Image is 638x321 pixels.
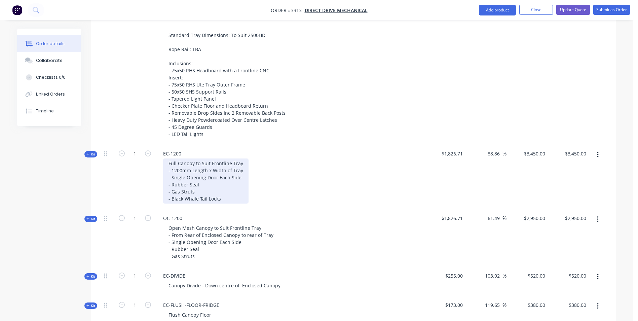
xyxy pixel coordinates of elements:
[502,214,506,222] span: %
[17,69,81,86] button: Checklists 0/0
[158,271,191,281] div: EC-DIVIDE
[84,151,97,157] div: Kit
[163,223,279,261] div: Open Mesh Canopy to Suit Frontline Tray - From Rear of Enclosed Canopy to rear of Tray - Single O...
[86,216,95,221] span: Kit
[427,272,463,279] span: $255.00
[593,5,630,15] button: Submit as Order
[36,74,66,80] div: Checklists 0/0
[502,272,506,280] span: %
[427,301,463,309] span: $173.00
[36,58,63,64] div: Collaborate
[84,216,97,222] div: Kit
[17,52,81,69] button: Collaborate
[36,91,65,97] div: Linked Orders
[163,281,286,290] div: Canopy Divide - Down centre of Enclosed Canopy
[17,35,81,52] button: Order details
[271,7,305,13] span: Order #3313 -
[158,149,187,158] div: EC-1200
[163,158,249,204] div: Full Canopy to Suit Frontline Tray - 1200mm Length x Width of Tray - Single Opening Door Each Sid...
[84,273,97,280] div: Kit
[17,103,81,119] button: Timeline
[556,5,590,15] button: Update Quote
[519,5,553,15] button: Close
[158,213,188,223] div: OC-1200
[427,150,463,157] span: $1,826.71
[36,41,65,47] div: Order details
[84,302,97,309] div: Kit
[17,86,81,103] button: Linked Orders
[427,215,463,222] span: $1,826.71
[12,5,22,15] img: Factory
[158,300,225,310] div: EC-FLUSH-FLOOR-FRIDGE
[36,108,54,114] div: Timeline
[502,301,506,309] span: %
[86,274,95,279] span: Kit
[86,303,95,308] span: Kit
[305,7,368,13] a: Direct Drive Mechanical
[86,152,95,157] span: Kit
[163,310,217,320] div: Flush Canopy Floor
[479,5,516,15] button: Add product
[502,150,506,157] span: %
